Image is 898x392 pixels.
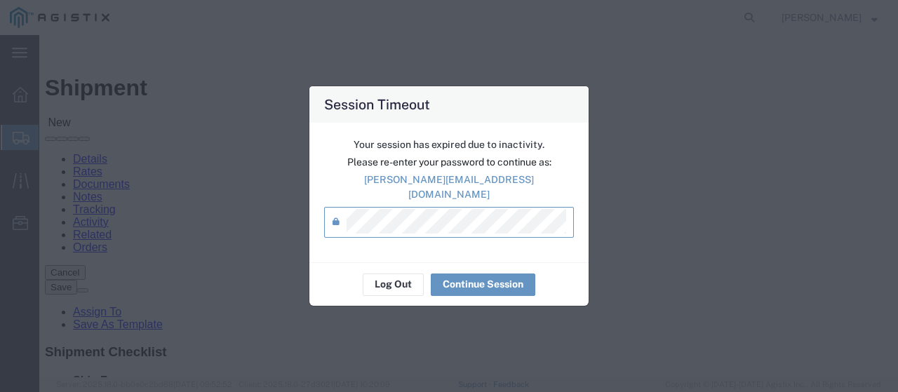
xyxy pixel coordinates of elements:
button: Continue Session [431,273,535,296]
p: Please re-enter your password to continue as: [324,155,574,170]
h4: Session Timeout [324,94,430,114]
p: [PERSON_NAME][EMAIL_ADDRESS][DOMAIN_NAME] [324,173,574,202]
button: Log Out [363,273,424,296]
p: Your session has expired due to inactivity. [324,137,574,152]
